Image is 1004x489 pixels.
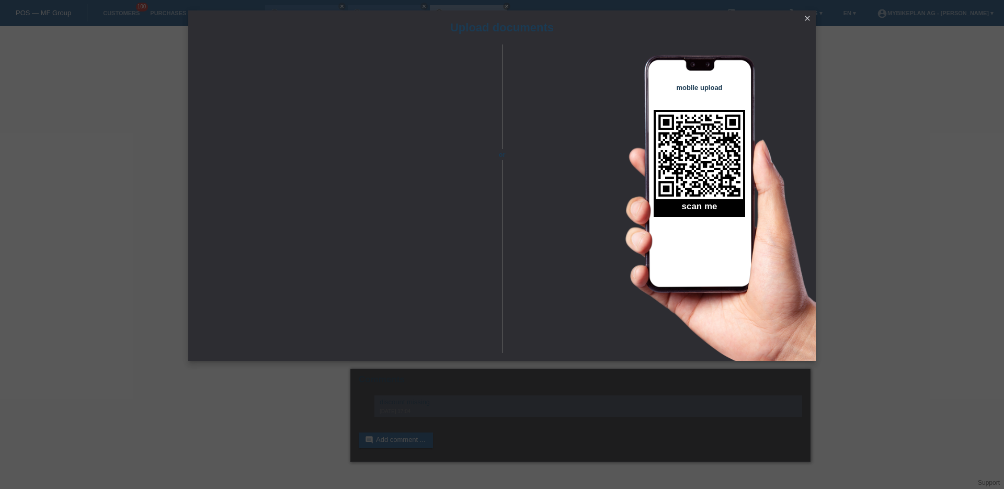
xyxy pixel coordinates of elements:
i: close [803,14,812,22]
a: close [801,13,814,25]
span: or [484,149,520,160]
h1: Upload documents [188,21,816,34]
h4: mobile upload [654,84,745,92]
h2: scan me [654,201,745,217]
iframe: Upload [204,71,484,332]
